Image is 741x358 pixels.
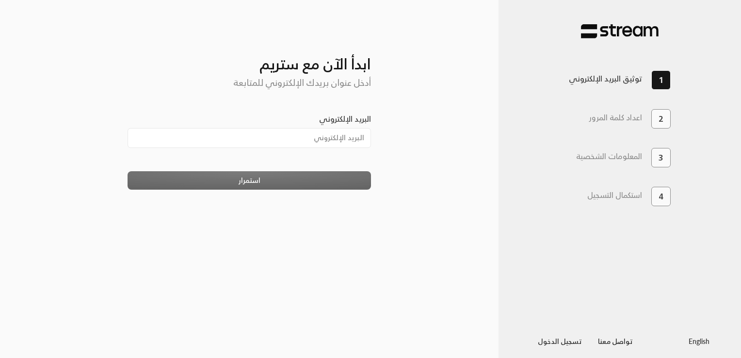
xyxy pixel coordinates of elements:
h3: توثيق البريد الإلكتروني [569,74,642,83]
img: Stream Pay [581,24,659,39]
button: تواصل معنا [590,332,641,350]
span: 2 [659,113,663,125]
h3: المعلومات الشخصية [576,152,642,161]
label: البريد الإلكتروني [319,113,371,125]
span: 1 [659,74,663,86]
h3: استكمال التسجيل [587,191,642,200]
a: تسجيل الدخول [530,335,590,347]
h3: ابدأ الآن مع ستريم [128,39,371,73]
h5: أدخل عنوان بريدك الإلكتروني للمتابعة [128,78,371,88]
span: 4 [659,191,663,202]
button: تسجيل الدخول [530,332,590,350]
a: تواصل معنا [590,335,641,347]
a: English [689,332,709,350]
span: 3 [659,152,663,163]
input: البريد الإلكتروني [128,128,371,148]
h3: اعداد كلمة المرور [589,113,642,122]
